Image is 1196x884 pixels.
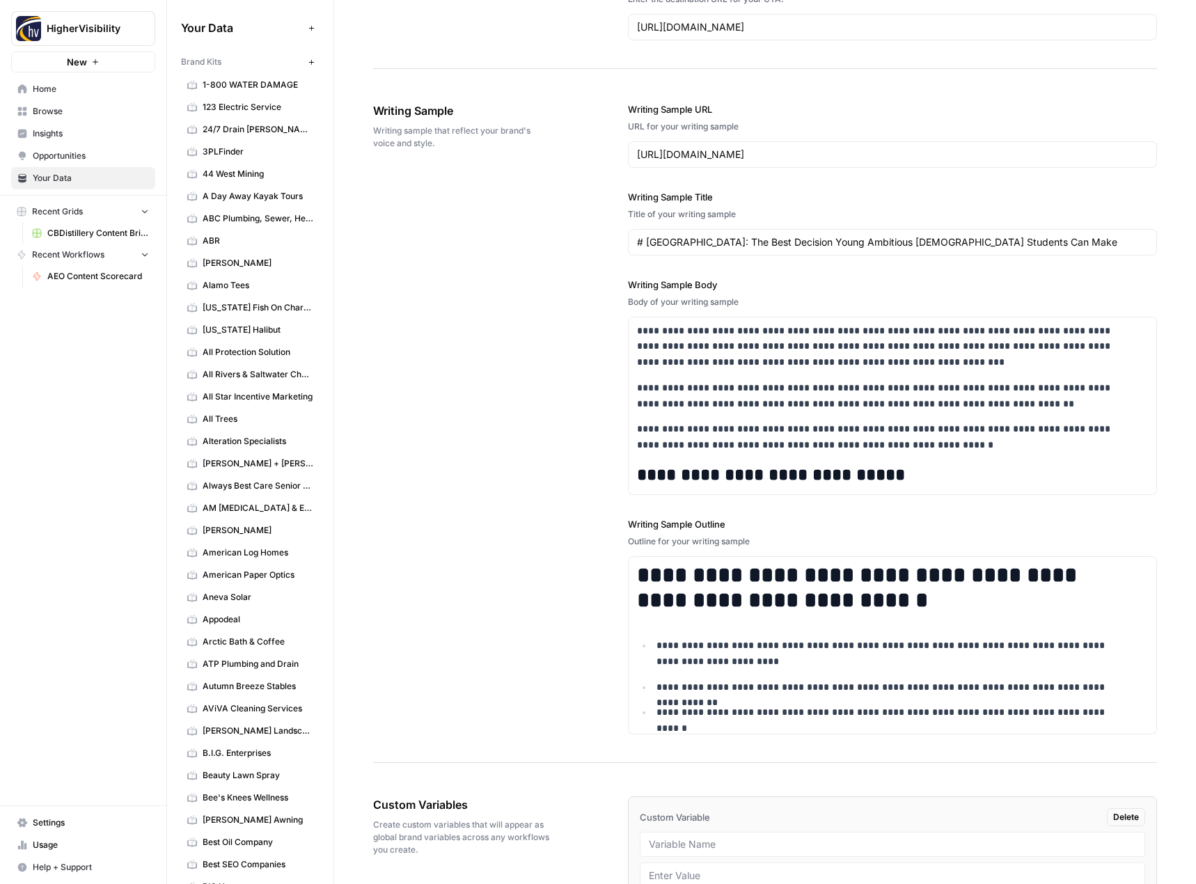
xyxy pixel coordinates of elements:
[181,230,320,252] a: ABR
[203,702,313,715] span: AViVA Cleaning Services
[181,475,320,497] a: Always Best Care Senior Services
[203,524,313,537] span: [PERSON_NAME]
[11,856,155,878] button: Help + Support
[181,631,320,653] a: Arctic Bath & Coffee
[373,102,550,119] span: Writing Sample
[637,20,1149,34] input: www.sundaysoccer.com/gearup
[373,125,550,150] span: Writing sample that reflect your brand's voice and style.
[203,546,313,559] span: American Log Homes
[203,591,313,603] span: Aneva Solar
[181,297,320,319] a: [US_STATE] Fish On Charters
[11,123,155,145] a: Insights
[181,274,320,297] a: Alamo Tees
[203,235,313,247] span: ABR
[203,301,313,314] span: [US_STATE] Fish On Charters
[203,190,313,203] span: A Day Away Kayak Tours
[203,279,313,292] span: Alamo Tees
[33,816,149,829] span: Settings
[203,390,313,403] span: All Star Incentive Marketing
[203,613,313,626] span: Appodeal
[11,100,155,123] a: Browse
[1107,808,1145,826] button: Delete
[203,346,313,358] span: All Protection Solution
[628,208,1158,221] div: Title of your writing sample
[11,11,155,46] button: Workspace: HigherVisibility
[203,212,313,225] span: ABC Plumbing, Sewer, Heating, Cooling and Electric
[181,853,320,876] a: Best SEO Companies
[181,452,320,475] a: [PERSON_NAME] + [PERSON_NAME]
[628,535,1158,548] div: Outline for your writing sample
[181,564,320,586] a: American Paper Optics
[26,265,155,287] a: AEO Content Scorecard
[33,150,149,162] span: Opportunities
[628,102,1158,116] label: Writing Sample URL
[203,858,313,871] span: Best SEO Companies
[628,190,1158,204] label: Writing Sample Title
[181,519,320,542] a: [PERSON_NAME]
[181,787,320,809] a: Bee's Knees Wellness
[33,105,149,118] span: Browse
[628,120,1158,133] div: URL for your writing sample
[32,205,83,218] span: Recent Grids
[181,653,320,675] a: ATP Plumbing and Drain
[203,769,313,782] span: Beauty Lawn Spray
[181,19,303,36] span: Your Data
[33,839,149,851] span: Usage
[181,341,320,363] a: All Protection Solution
[181,386,320,408] a: All Star Incentive Marketing
[11,812,155,834] a: Settings
[181,185,320,207] a: A Day Away Kayak Tours
[203,836,313,849] span: Best Oil Company
[181,319,320,341] a: [US_STATE] Halibut
[47,270,149,283] span: AEO Content Scorecard
[33,83,149,95] span: Home
[203,680,313,693] span: Autumn Breeze Stables
[649,838,1137,851] input: Variable Name
[203,658,313,670] span: ATP Plumbing and Drain
[47,227,149,239] span: CBDistillery Content Briefs
[181,764,320,787] a: Beauty Lawn Spray
[637,148,1149,161] input: www.sundaysoccer.com/game-day
[203,569,313,581] span: American Paper Optics
[181,252,320,274] a: [PERSON_NAME]
[203,101,313,113] span: 123 Electric Service
[33,172,149,184] span: Your Data
[181,697,320,720] a: AViVA Cleaning Services
[181,720,320,742] a: [PERSON_NAME] Landscapes
[203,145,313,158] span: 3PLFinder
[203,791,313,804] span: Bee's Knees Wellness
[181,497,320,519] a: AM [MEDICAL_DATA] & Endocrinology Center
[640,810,710,824] span: Custom Variable
[181,675,320,697] a: Autumn Breeze Stables
[11,167,155,189] a: Your Data
[203,79,313,91] span: 1-800 WATER DAMAGE
[181,363,320,386] a: All Rivers & Saltwater Charters
[33,127,149,140] span: Insights
[637,235,1149,249] input: Game Day Gear Guide
[628,296,1158,308] div: Body of your writing sample
[11,78,155,100] a: Home
[203,435,313,448] span: Alteration Specialists
[11,834,155,856] a: Usage
[628,517,1158,531] label: Writing Sample Outline
[203,725,313,737] span: [PERSON_NAME] Landscapes
[628,278,1158,292] label: Writing Sample Body
[32,248,104,261] span: Recent Workflows
[203,636,313,648] span: Arctic Bath & Coffee
[16,16,41,41] img: HigherVisibility Logo
[203,814,313,826] span: [PERSON_NAME] Awning
[181,96,320,118] a: 123 Electric Service
[181,831,320,853] a: Best Oil Company
[181,141,320,163] a: 3PLFinder
[203,168,313,180] span: 44 West Mining
[203,324,313,336] span: [US_STATE] Halibut
[11,244,155,265] button: Recent Workflows
[181,542,320,564] a: American Log Homes
[373,796,550,813] span: Custom Variables
[203,368,313,381] span: All Rivers & Saltwater Charters
[203,413,313,425] span: All Trees
[203,747,313,759] span: B.I.G. Enterprises
[181,586,320,608] a: Aneva Solar
[11,201,155,222] button: Recent Grids
[33,861,149,874] span: Help + Support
